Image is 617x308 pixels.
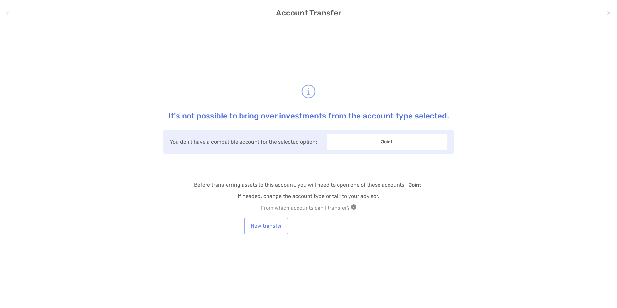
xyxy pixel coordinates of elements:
[298,81,319,102] img: Warning Icon
[351,204,356,210] img: Info Notification
[327,134,447,150] span: Joint
[261,204,356,211] div: From which accounts can I transfer?
[246,219,287,233] button: New transfer
[163,130,454,154] div: You don't have a compatible account for the selected option:
[194,193,423,199] p: If needed, change the account type or talk to your advisor.
[194,182,423,188] p: Before transferring assets to this account, you will need to open one of these accounts:
[407,180,423,190] span: Joint
[168,112,449,120] h4: It's not possible to bring over investments from the account type selected.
